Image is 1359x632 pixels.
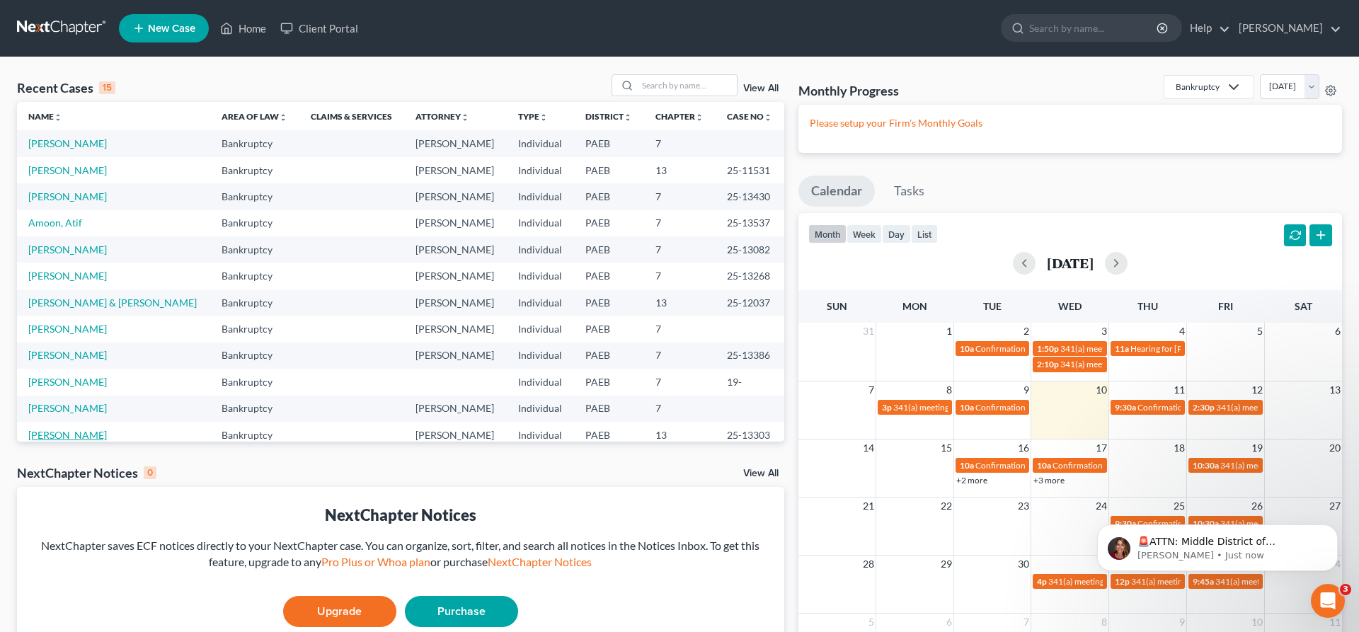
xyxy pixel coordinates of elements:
span: 4p [1037,576,1047,587]
td: Bankruptcy [210,343,299,369]
td: 7 [644,396,716,422]
h2: [DATE] [1047,255,1094,270]
span: 341(a) meeting for [PERSON_NAME] [893,402,1030,413]
span: 1:50p [1037,343,1059,354]
i: unfold_more [279,113,287,122]
iframe: Intercom live chat [1311,584,1345,618]
td: 25-11531 [716,157,784,183]
span: Confirmation Hearing for [PERSON_NAME] [975,460,1137,471]
input: Search by name... [638,75,737,96]
td: [PERSON_NAME] [404,130,506,156]
span: 5 [867,614,876,631]
span: 30 [1016,556,1031,573]
span: 22 [939,498,953,515]
a: Districtunfold_more [585,111,632,122]
span: Confirmation Hearing for [PERSON_NAME] & [PERSON_NAME] [975,402,1212,413]
td: Bankruptcy [210,157,299,183]
span: Confirmation Hearing for [PERSON_NAME] & [PERSON_NAME] [975,343,1212,354]
td: PAEB [574,130,644,156]
td: [PERSON_NAME] [404,289,506,316]
a: View All [743,469,779,478]
i: unfold_more [764,113,772,122]
span: Confirmation Hearing for [PERSON_NAME] [1137,402,1300,413]
a: View All [743,84,779,93]
td: PAEB [574,343,644,369]
td: Individual [507,157,574,183]
a: Upgrade [283,596,396,627]
a: Nameunfold_more [28,111,62,122]
i: unfold_more [461,113,469,122]
td: Individual [507,183,574,209]
td: Individual [507,210,574,236]
td: Bankruptcy [210,263,299,289]
td: [PERSON_NAME] [404,263,506,289]
td: 25-13430 [716,183,784,209]
td: PAEB [574,396,644,422]
a: Tasks [881,176,937,207]
td: 7 [644,183,716,209]
span: 17 [1094,439,1108,456]
span: 28 [861,556,876,573]
td: 25-12037 [716,289,784,316]
td: 13 [644,289,716,316]
a: Home [213,16,273,41]
td: Bankruptcy [210,316,299,342]
td: [PERSON_NAME] [404,343,506,369]
a: [PERSON_NAME] [1232,16,1341,41]
i: unfold_more [624,113,632,122]
i: unfold_more [54,113,62,122]
a: [PERSON_NAME] [28,190,107,202]
td: Individual [507,422,574,448]
td: Bankruptcy [210,130,299,156]
td: Bankruptcy [210,210,299,236]
span: 13 [1328,381,1342,398]
span: 14 [861,439,876,456]
td: Bankruptcy [210,236,299,263]
td: [PERSON_NAME] [404,210,506,236]
a: Pro Plus or Whoa plan [321,555,430,568]
td: Bankruptcy [210,183,299,209]
a: +2 more [956,475,987,486]
span: 3p [882,402,892,413]
span: 12 [1250,381,1264,398]
span: 2:10p [1037,359,1059,369]
a: NextChapter Notices [488,555,592,568]
span: 10a [1037,460,1051,471]
td: Individual [507,236,574,263]
a: Typeunfold_more [518,111,548,122]
span: 6 [1334,323,1342,340]
td: 13 [644,422,716,448]
td: Individual [507,369,574,395]
span: Hearing for [PERSON_NAME] [1130,343,1241,354]
span: 341(a) meeting for [PERSON_NAME] [1220,460,1357,471]
a: Calendar [798,176,875,207]
td: Bankruptcy [210,289,299,316]
span: 8 [945,381,953,398]
span: 19 [1250,439,1264,456]
span: 10a [960,402,974,413]
span: 2 [1022,323,1031,340]
span: 8 [1100,614,1108,631]
p: Please setup your Firm's Monthly Goals [810,116,1331,130]
td: 25-13268 [716,263,784,289]
td: 7 [644,263,716,289]
span: Sat [1295,300,1312,312]
input: Search by name... [1029,15,1159,41]
td: [PERSON_NAME] [404,183,506,209]
a: Client Portal [273,16,365,41]
div: NextChapter saves ECF notices directly to your NextChapter case. You can organize, sort, filter, ... [28,538,773,570]
div: Recent Cases [17,79,115,96]
a: [PERSON_NAME] [28,376,107,388]
td: Individual [507,396,574,422]
span: 21 [861,498,876,515]
span: Mon [902,300,927,312]
span: 1 [945,323,953,340]
td: PAEB [574,289,644,316]
a: [PERSON_NAME] [28,349,107,361]
span: 10:30a [1193,460,1219,471]
td: [PERSON_NAME] [404,316,506,342]
span: 18 [1172,439,1186,456]
span: 7 [1022,614,1031,631]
